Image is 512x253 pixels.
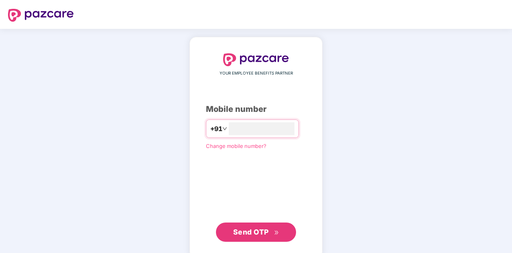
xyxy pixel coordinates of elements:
div: Mobile number [206,103,306,115]
span: YOUR EMPLOYEE BENEFITS PARTNER [220,70,293,77]
span: double-right [274,230,279,235]
img: logo [223,53,289,66]
span: down [222,126,227,131]
span: +91 [210,124,222,134]
span: Send OTP [233,228,269,236]
button: Send OTPdouble-right [216,223,296,242]
a: Change mobile number? [206,143,266,149]
img: logo [8,9,74,22]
